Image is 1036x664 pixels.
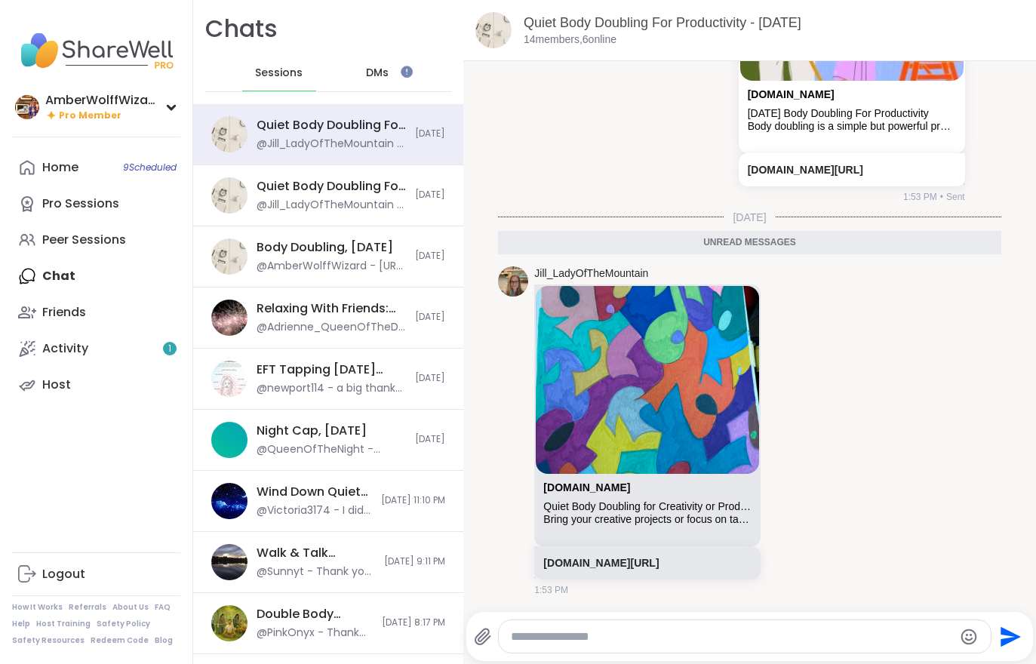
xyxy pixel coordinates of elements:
div: Bring your creative projects or focus on tasks to complete! gentle light conversation or silence,... [543,513,752,526]
a: Logout [12,556,180,592]
a: Host Training [36,619,91,629]
img: Quiet Body Doubling For Productivity - Friday, Sep 05 [475,12,512,48]
a: Redeem Code [91,635,149,646]
span: Pro Member [59,109,121,122]
div: Friends [42,304,86,321]
p: 14 members, 6 online [524,32,616,48]
a: Pro Sessions [12,186,180,222]
img: Double Body Double (Part 2), Sep 05 [211,605,247,641]
a: Safety Resources [12,635,85,646]
img: Quiet Body Doubling For Productivity - Thursday, Sep 04 [211,177,247,214]
div: @QueenOfTheNight - SOmetimes I get too sleepy to move! Thanks for checking up on me! [257,442,406,457]
a: Host [12,367,180,403]
img: Relaxing With Friends: Game Night!, Sep 05 [211,300,247,336]
a: How It Works [12,602,63,613]
span: Sent [946,190,965,204]
span: DMs [366,66,389,81]
img: Body Doubling, Sep 06 [211,238,247,275]
div: Body Doubling, [DATE] [257,239,393,256]
div: Quiet Body Doubling For Productivity - [DATE] [257,117,406,134]
div: Wind Down Quiet Body Doubling - [DATE] [257,484,372,500]
div: @Jill_LadyOfTheMountain - [URL][DOMAIN_NAME] [257,137,406,152]
div: Activity [42,340,88,357]
a: [DOMAIN_NAME][URL] [748,164,863,176]
a: About Us [112,602,149,613]
div: Unread messages [498,231,1001,255]
a: [DOMAIN_NAME][URL] [543,557,659,569]
button: Send [991,619,1025,653]
a: Attachment [748,88,835,100]
div: Walk & Talk evening pop up, [DATE] [257,545,375,561]
div: Pro Sessions [42,195,119,212]
div: [DATE] Body Doubling For Productivity [748,107,956,120]
div: @newport114 - a big thank you! [257,381,406,396]
span: 1:53 PM [903,190,937,204]
div: Relaxing With Friends: Game Night!, [DATE] [257,300,406,317]
h1: Chats [205,12,278,46]
div: Quiet Body Doubling For Productivity - [DATE] [257,178,406,195]
div: @PinkOnyx - Thank you! He is a love bug lol [257,626,373,641]
span: [DATE] [415,372,445,385]
span: [DATE] 11:10 PM [381,494,445,507]
a: Activity1 [12,330,180,367]
a: FAQ [155,602,171,613]
button: Emoji picker [960,628,978,646]
div: @AmberWolffWizard - [URL][DOMAIN_NAME] [257,259,406,274]
span: 9 Scheduled [123,161,177,174]
a: Home9Scheduled [12,149,180,186]
div: AmberWolffWizard [45,92,158,109]
a: Blog [155,635,173,646]
div: Quiet Body Doubling for Creativity or Productivity [543,500,752,513]
a: Quiet Body Doubling For Productivity - [DATE] [524,15,801,30]
textarea: Type your message [511,629,954,644]
img: Quiet Body Doubling for Creativity or Productivity [536,286,759,474]
img: ShareWell Nav Logo [12,24,180,77]
div: @Sunnyt - Thank you for your kindness and understanding and patience. [257,564,375,579]
span: [DATE] 8:17 PM [382,616,445,629]
iframe: Spotlight [401,66,413,78]
div: Body doubling is a simple but powerful productivity tool where two or more people work alongside ... [748,120,956,133]
img: EFT Tapping Saturday Practice, Sep 06 [211,361,247,397]
img: AmberWolffWizard [15,95,39,119]
span: [DATE] [415,128,445,140]
span: 1:53 PM [534,583,568,597]
span: 1 [168,343,171,355]
span: [DATE] [415,311,445,324]
span: [DATE] [415,189,445,201]
div: Peer Sessions [42,232,126,248]
a: Safety Policy [97,619,150,629]
a: Attachment [543,481,630,493]
span: • [940,190,943,204]
span: [DATE] [415,433,445,446]
a: Friends [12,294,180,330]
a: Referrals [69,602,106,613]
div: Double Body Double (Part 2), [DATE] [257,606,373,622]
div: @Adrienne_QueenOfTheDawn - [URL][DOMAIN_NAME] [257,320,406,335]
div: EFT Tapping [DATE] Practice, [DATE] [257,361,406,378]
a: Peer Sessions [12,222,180,258]
div: Host [42,377,71,393]
div: Night Cap, [DATE] [257,423,367,439]
span: [DATE] [415,250,445,263]
div: Logout [42,566,85,583]
img: Wind Down Quiet Body Doubling - Friday, Sep 05 [211,483,247,519]
img: https://sharewell-space-live.sfo3.digitaloceanspaces.com/user-generated/2564abe4-c444-4046-864b-7... [498,266,528,297]
div: @Jill_LadyOfTheMountain - i'm mostly going to be out but I will bring you with me in the car :) [257,198,406,213]
div: Home [42,159,78,176]
span: [DATE] 9:11 PM [384,555,445,568]
img: Quiet Body Doubling For Productivity - Friday, Sep 05 [211,116,247,152]
div: @Victoria3174 - I did it! I cleaned the filter in the bottom of my boat and replaced the cap (the... [257,503,372,518]
img: Walk & Talk evening pop up, Sep 05 [211,544,247,580]
a: Help [12,619,30,629]
a: Jill_LadyOfTheMountain [534,266,648,281]
span: Sessions [255,66,303,81]
img: Night Cap, Sep 05 [211,422,247,458]
span: [DATE] [724,210,775,225]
